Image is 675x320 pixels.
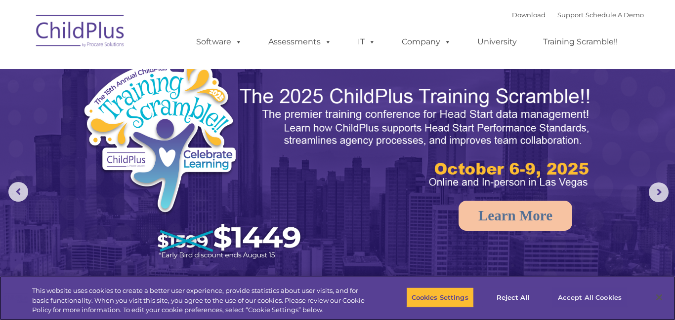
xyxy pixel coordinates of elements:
[392,32,461,52] a: Company
[348,32,385,52] a: IT
[31,8,130,57] img: ChildPlus by Procare Solutions
[137,65,168,72] span: Last name
[406,287,474,308] button: Cookies Settings
[32,286,371,315] div: This website uses cookies to create a better user experience, provide statistics about user visit...
[552,287,627,308] button: Accept All Cookies
[557,11,584,19] a: Support
[482,287,544,308] button: Reject All
[648,286,670,308] button: Close
[459,201,572,231] a: Learn More
[586,11,644,19] a: Schedule A Demo
[467,32,527,52] a: University
[258,32,341,52] a: Assessments
[533,32,628,52] a: Training Scramble!!
[186,32,252,52] a: Software
[137,106,179,113] span: Phone number
[512,11,644,19] font: |
[512,11,546,19] a: Download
